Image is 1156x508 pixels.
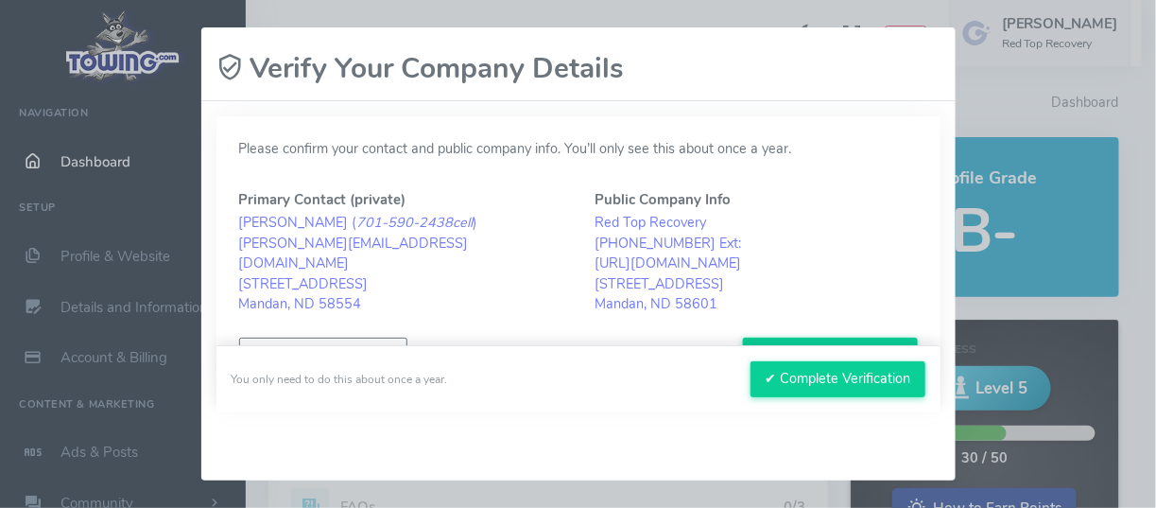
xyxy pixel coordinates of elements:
h5: Primary Contact (private) [239,192,561,207]
div: You only need to do this about once a year. [232,371,448,388]
blockquote: Red Top Recovery [PHONE_NUMBER] Ext: [URL][DOMAIN_NAME] [STREET_ADDRESS] Mandan, ND 58601 [595,213,918,315]
blockquote: [PERSON_NAME] ( ) [PERSON_NAME][EMAIL_ADDRESS][DOMAIN_NAME] [STREET_ADDRESS] Mandan, ND 58554 [239,213,561,315]
h5: Public Company Info [595,192,918,207]
em: 701-590-2438cell [357,213,474,232]
button: ✔ Complete Verification [743,338,918,374]
p: Please confirm your contact and public company info. You’ll only see this about once a year. [239,139,918,160]
button: ✔ Complete Verification [751,361,925,397]
h2: Verify Your Company Details [216,52,625,85]
button: Change Information [239,338,408,374]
